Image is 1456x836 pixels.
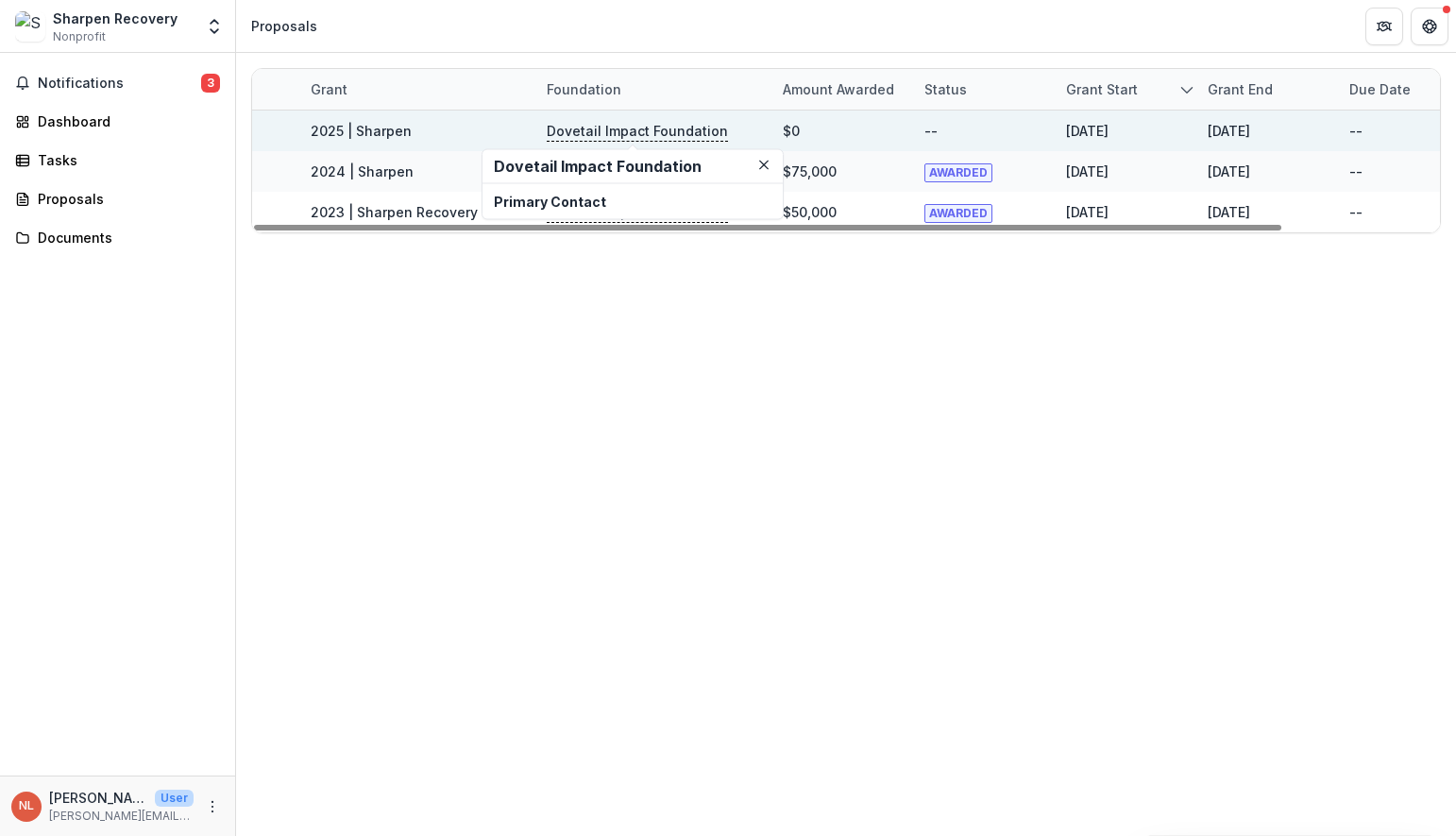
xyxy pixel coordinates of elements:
div: Grant start [1055,79,1149,99]
div: Documents [38,228,212,247]
div: [DATE] [1066,162,1109,181]
div: Amount awarded [771,69,913,110]
p: Primary Contact [494,192,771,212]
div: Status [913,79,978,99]
a: Tasks [8,145,228,176]
div: Nick Long [19,800,34,812]
div: Grant start [1055,69,1196,110]
div: Dashboard [38,111,212,131]
p: Dovetail Impact Foundation [547,121,728,142]
a: 2024 | Sharpen [311,163,414,179]
div: Foundation [535,69,771,110]
div: Status [913,69,1055,110]
div: $50,000 [783,202,837,222]
span: AWARDED [924,163,992,182]
nav: breadcrumb [244,12,325,40]
img: Sharpen Recovery [15,11,45,42]
span: Nonprofit [53,28,106,45]
div: Grant [299,69,535,110]
div: Tasks [38,150,212,170]
button: Notifications3 [8,68,228,98]
a: 2023 | Sharpen Recovery [311,204,478,220]
button: Partners [1365,8,1403,45]
div: [DATE] [1208,202,1250,222]
button: Open entity switcher [201,8,228,45]
button: Get Help [1411,8,1448,45]
div: Sharpen Recovery [53,9,178,28]
div: [DATE] [1208,121,1250,141]
button: More [201,795,224,818]
p: User [155,790,194,807]
div: $75,000 [783,162,837,181]
p: [PERSON_NAME] [49,788,147,808]
div: -- [924,121,938,141]
a: Dashboard [8,106,228,137]
span: Notifications [38,76,201,92]
svg: sorted descending [1179,82,1194,97]
div: Amount awarded [771,79,906,99]
div: Grant end [1196,69,1338,110]
a: Documents [8,222,228,253]
div: Grant [299,79,359,99]
div: Proposals [38,189,212,209]
div: -- [1349,202,1363,222]
div: [DATE] [1066,121,1109,141]
a: Proposals [8,183,228,214]
div: $0 [783,121,800,141]
div: -- [1349,162,1363,181]
div: [DATE] [1066,202,1109,222]
p: [PERSON_NAME][EMAIL_ADDRESS][DOMAIN_NAME] [49,808,194,825]
div: Proposals [251,16,317,36]
div: Grant end [1196,79,1284,99]
div: [DATE] [1208,162,1250,181]
div: Due Date [1338,79,1422,99]
span: 3 [201,74,220,93]
span: AWARDED [924,204,992,223]
a: 2025 | Sharpen [311,123,412,139]
h2: Dovetail Impact Foundation [494,158,771,176]
div: Foundation [535,79,633,99]
div: -- [1349,121,1363,141]
button: Close [753,154,775,177]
